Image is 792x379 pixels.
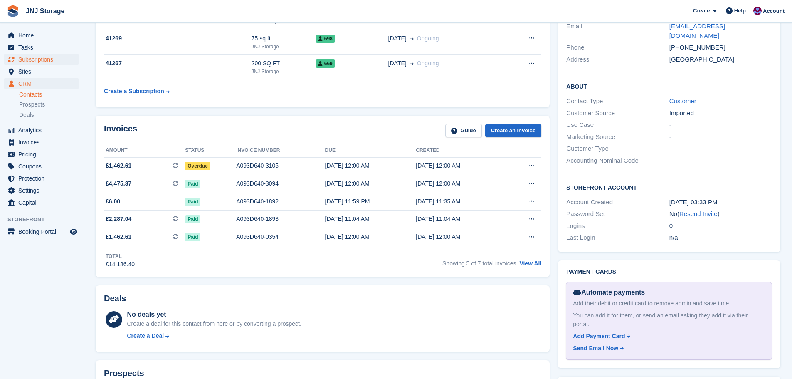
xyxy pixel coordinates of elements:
[127,310,301,320] div: No deals yet
[325,161,416,170] div: [DATE] 12:00 AM
[18,124,68,136] span: Analytics
[236,215,325,223] div: A093D640-1893
[388,34,407,43] span: [DATE]
[18,226,68,238] span: Booking Portal
[679,210,718,217] a: Resend Invite
[236,233,325,241] div: A093D640-0354
[669,221,772,231] div: 0
[566,209,669,219] div: Password Set
[325,144,416,157] th: Due
[106,260,135,269] div: £14,186.40
[485,124,542,138] a: Create an Invoice
[417,60,439,67] span: Ongoing
[18,161,68,172] span: Coupons
[573,344,618,353] div: Send Email Now
[19,91,79,99] a: Contacts
[325,197,416,206] div: [DATE] 11:59 PM
[106,179,131,188] span: £4,475.37
[18,173,68,184] span: Protection
[22,4,68,18] a: JNJ Storage
[4,124,79,136] a: menu
[669,156,772,166] div: -
[236,179,325,188] div: A093D640-3094
[127,332,301,340] a: Create a Deal
[416,144,506,157] th: Created
[19,111,79,119] a: Deals
[734,7,746,15] span: Help
[693,7,710,15] span: Create
[18,78,68,89] span: CRM
[19,111,34,119] span: Deals
[104,144,185,157] th: Amount
[4,173,79,184] a: menu
[4,226,79,238] a: menu
[566,221,669,231] div: Logins
[573,311,765,329] div: You can add it for them, or send an email asking they add it via their portal.
[416,179,506,188] div: [DATE] 12:00 AM
[4,136,79,148] a: menu
[106,161,131,170] span: £1,462.61
[4,54,79,65] a: menu
[236,161,325,170] div: A093D640-3105
[4,66,79,77] a: menu
[573,332,625,341] div: Add Payment Card
[18,54,68,65] span: Subscriptions
[104,124,137,138] h2: Invoices
[566,132,669,142] div: Marketing Source
[18,66,68,77] span: Sites
[4,78,79,89] a: menu
[19,100,79,109] a: Prospects
[669,120,772,130] div: -
[566,109,669,118] div: Customer Source
[4,30,79,41] a: menu
[4,42,79,53] a: menu
[566,22,669,40] div: Email
[106,233,131,241] span: £1,462.61
[4,149,79,160] a: menu
[7,216,83,224] span: Storefront
[18,42,68,53] span: Tasks
[19,101,45,109] span: Prospects
[127,332,164,340] div: Create a Deal
[763,7,785,15] span: Account
[252,34,316,43] div: 75 sq ft
[416,161,506,170] div: [DATE] 12:00 AM
[669,97,696,104] a: Customer
[104,369,144,378] h2: Prospects
[573,332,762,341] a: Add Payment Card
[18,30,68,41] span: Home
[669,132,772,142] div: -
[416,233,506,241] div: [DATE] 12:00 AM
[669,22,725,39] a: [EMAIL_ADDRESS][DOMAIN_NAME]
[669,144,772,154] div: -
[185,180,200,188] span: Paid
[442,260,516,267] span: Showing 5 of 7 total invoices
[104,294,126,303] h2: Deals
[677,210,720,217] span: ( )
[325,179,416,188] div: [DATE] 12:00 AM
[252,43,316,50] div: JNJ Storage
[669,198,772,207] div: [DATE] 03:33 PM
[106,197,120,206] span: £6.00
[325,215,416,223] div: [DATE] 11:04 AM
[185,144,236,157] th: Status
[185,233,200,241] span: Paid
[566,198,669,207] div: Account Created
[252,59,316,68] div: 200 SQ FT
[325,233,416,241] div: [DATE] 12:00 AM
[566,55,669,64] div: Address
[104,59,252,68] div: 41267
[104,84,170,99] a: Create a Subscription
[669,209,772,219] div: No
[566,183,772,191] h2: Storefront Account
[566,156,669,166] div: Accounting Nominal Code
[316,59,335,68] span: 669
[7,5,19,17] img: stora-icon-8386f47178a22dfd0bd8f6a31ec36ba5ce8667c1dd55bd0f319d3a0aa187defe.svg
[573,299,765,308] div: Add their debit or credit card to remove admin and save time.
[573,287,765,297] div: Automate payments
[416,197,506,206] div: [DATE] 11:35 AM
[185,198,200,206] span: Paid
[18,149,68,160] span: Pricing
[69,227,79,237] a: Preview store
[185,215,200,223] span: Paid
